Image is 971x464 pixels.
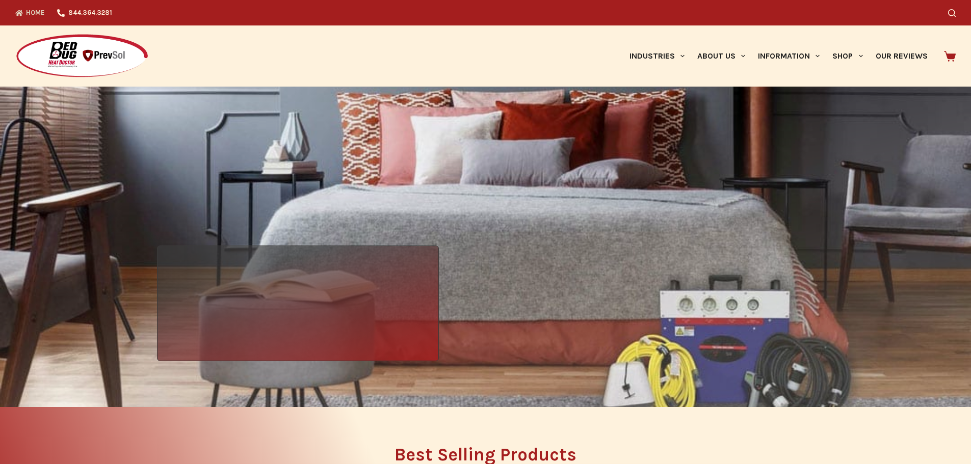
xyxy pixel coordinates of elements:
a: Shop [826,25,869,87]
button: Search [948,9,956,17]
h2: Best Selling Products [157,446,815,463]
a: Industries [623,25,691,87]
a: Information [752,25,826,87]
a: About Us [691,25,751,87]
a: Our Reviews [869,25,934,87]
nav: Primary [623,25,934,87]
img: Prevsol/Bed Bug Heat Doctor [15,34,149,79]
